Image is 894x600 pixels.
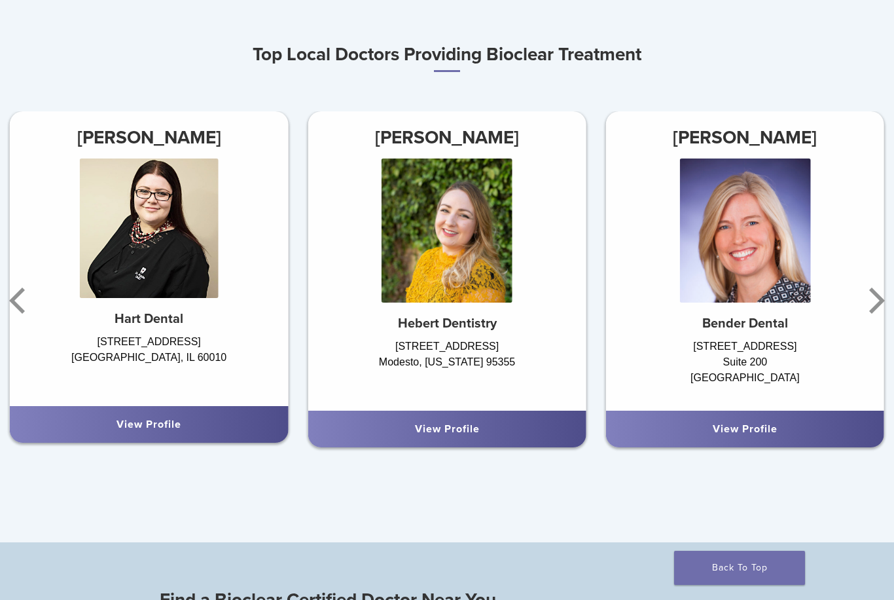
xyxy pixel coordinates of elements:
a: View Profile [116,418,181,431]
a: View Profile [713,422,778,436]
strong: Hart Dental [115,311,183,327]
a: View Profile [415,422,480,436]
h3: [PERSON_NAME] [308,122,586,153]
h3: [PERSON_NAME] [606,122,884,153]
img: Dr. Agnieszka Iwaszczyszyn [79,159,219,298]
div: [STREET_ADDRESS] Modesto, [US_STATE] 95355 [308,339,586,398]
strong: Bender Dental [702,316,788,331]
h3: [PERSON_NAME] [10,122,288,153]
button: Previous [7,261,33,340]
img: Dr. Alexandra Hebert [382,159,512,303]
div: [STREET_ADDRESS] [GEOGRAPHIC_DATA], IL 60010 [10,334,288,393]
strong: Hebert Dentistry [398,316,497,331]
button: Next [861,261,887,340]
div: [STREET_ADDRESS] Suite 200 [GEOGRAPHIC_DATA] [606,339,884,398]
a: Back To Top [674,551,805,585]
img: Dr. Amy Bender [679,159,810,303]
